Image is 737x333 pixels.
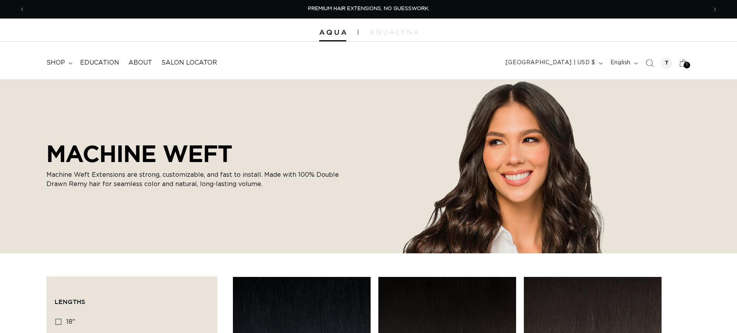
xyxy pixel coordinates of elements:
span: English [610,59,631,67]
img: aqualyna.com [370,30,418,34]
a: Salon Locator [157,54,222,72]
button: Previous announcement [14,2,31,17]
span: Education [80,59,119,67]
summary: shop [42,54,75,72]
a: Education [75,54,124,72]
span: PREMIUM HAIR EXTENSIONS. NO GUESSWORK. [308,6,429,11]
span: 18" [66,319,75,325]
h2: MACHINE WEFT [46,140,340,167]
a: About [124,54,157,72]
button: [GEOGRAPHIC_DATA] | USD $ [501,56,606,70]
summary: Search [641,55,658,72]
span: [GEOGRAPHIC_DATA] | USD $ [506,59,595,67]
img: Aqua Hair Extensions [319,30,346,35]
span: 1 [686,62,688,68]
span: shop [46,59,65,67]
summary: Lengths (0 selected) [55,285,209,313]
span: Lengths [55,298,85,305]
span: Salon Locator [161,59,217,67]
button: English [606,56,641,70]
button: Next announcement [706,2,723,17]
span: About [128,59,152,67]
p: Machine Weft Extensions are strong, customizable, and fast to install. Made with 100% Double Draw... [46,170,340,189]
